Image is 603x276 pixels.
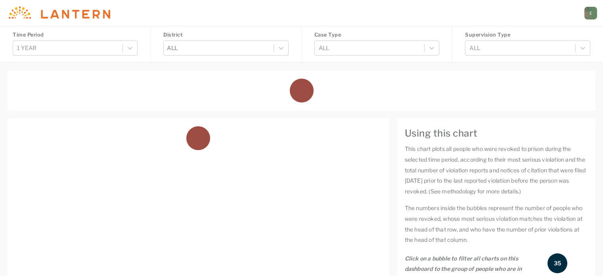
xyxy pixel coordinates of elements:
h4: Time Period [13,31,138,39]
h4: Case Type [314,31,439,39]
a: E [584,7,597,19]
p: This chart plots all people who were revoked to prison during the selected time period, according... [405,144,587,197]
div: ALL [164,41,273,54]
img: Lantern [6,6,110,19]
p: The numbers inside the bubbles represent the number of people who were revoked, whose most seriou... [405,203,587,245]
div: 35 [547,253,567,273]
h4: Using this chart [405,126,587,141]
h4: District [163,31,288,39]
h4: Supervision Type [465,31,590,39]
